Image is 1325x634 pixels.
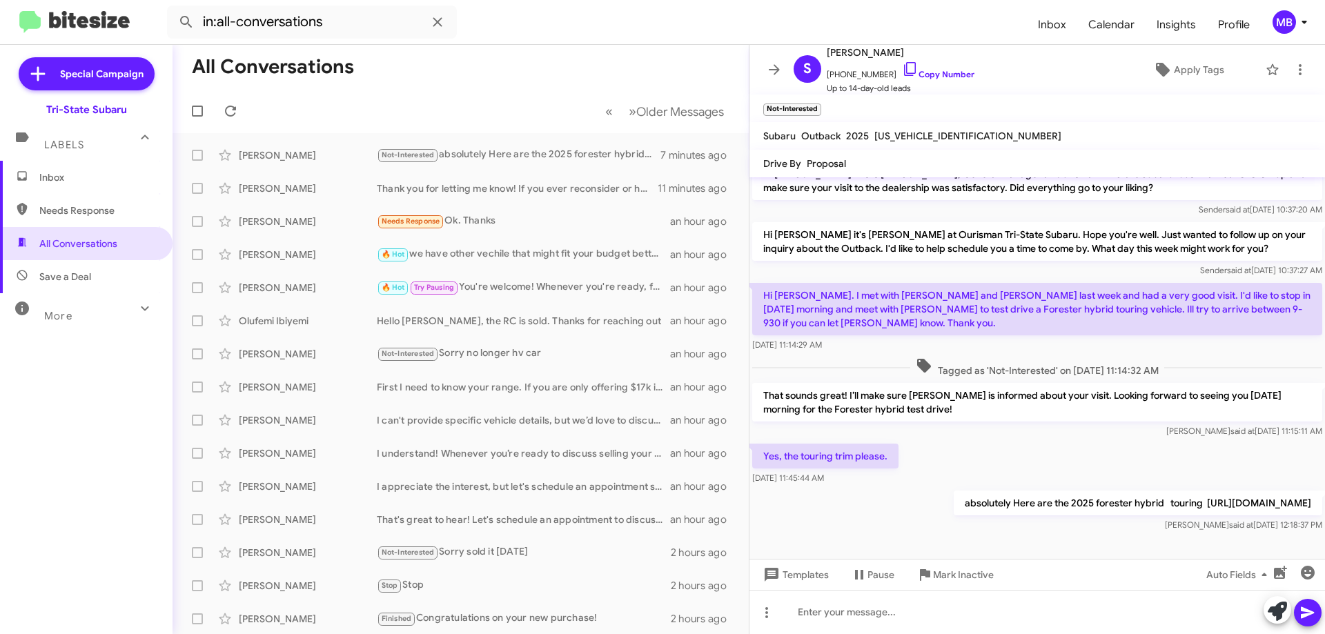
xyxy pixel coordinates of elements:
[44,139,84,151] span: Labels
[763,157,801,170] span: Drive By
[910,357,1164,377] span: Tagged as 'Not-Interested' on [DATE] 11:14:32 AM
[671,612,738,626] div: 2 hours ago
[382,283,405,292] span: 🔥 Hot
[377,577,671,593] div: Stop
[192,56,354,78] h1: All Conversations
[1261,10,1310,34] button: MB
[803,58,812,80] span: S
[1206,562,1273,587] span: Auto Fields
[382,217,440,226] span: Needs Response
[1273,10,1296,34] div: MB
[239,579,377,593] div: [PERSON_NAME]
[377,279,670,295] div: You're welcome! Whenever you're ready, feel free to reach out to schedule your appointment. Looki...
[1146,5,1207,45] a: Insights
[671,579,738,593] div: 2 hours ago
[846,130,869,142] span: 2025
[382,150,435,159] span: Not-Interested
[377,181,658,195] div: Thank you for letting me know! If you ever reconsider or have questions in the future, feel free ...
[629,103,636,120] span: »
[670,513,738,526] div: an hour ago
[605,103,613,120] span: «
[827,61,974,81] span: [PHONE_NUMBER]
[1230,426,1255,436] span: said at
[239,479,377,493] div: [PERSON_NAME]
[1027,5,1077,45] a: Inbox
[670,347,738,361] div: an hour ago
[44,310,72,322] span: More
[752,473,824,483] span: [DATE] 11:45:44 AM
[1199,204,1322,215] span: Sender [DATE] 10:37:20 AM
[752,444,899,468] p: Yes, the touring trim please.
[1229,519,1253,530] span: said at
[1077,5,1146,45] a: Calendar
[752,222,1322,261] p: Hi [PERSON_NAME] it's [PERSON_NAME] at Ourisman Tri-State Subaru. Hope you're well. Just wanted t...
[239,314,377,328] div: Olufemi Ibiyemi
[377,314,670,328] div: Hello [PERSON_NAME], the RC is sold. Thanks for reaching out
[39,237,117,250] span: All Conversations
[598,97,732,126] nav: Page navigation example
[382,349,435,358] span: Not-Interested
[377,213,670,229] div: Ok. Thanks
[377,380,670,394] div: First I need to know your range. If you are only offering $17k its not worth a trip.
[239,612,377,626] div: [PERSON_NAME]
[1117,57,1259,82] button: Apply Tags
[933,562,994,587] span: Mark Inactive
[749,562,840,587] button: Templates
[671,546,738,559] div: 2 hours ago
[1174,57,1224,82] span: Apply Tags
[377,479,670,493] div: I appreciate the interest, but let's schedule an appointment so we can evaluate the Mustang and m...
[752,339,822,350] span: [DATE] 11:14:29 AM
[670,413,738,427] div: an hour ago
[377,147,660,163] div: absolutely Here are the 2025 forester hybrid touring [URL][DOMAIN_NAME]
[752,283,1322,335] p: Hi [PERSON_NAME]. I met with [PERSON_NAME] and [PERSON_NAME] last week and had a very good visit....
[239,546,377,559] div: [PERSON_NAME]
[239,181,377,195] div: [PERSON_NAME]
[382,250,405,259] span: 🔥 Hot
[752,383,1322,422] p: That sounds great! I’ll make sure [PERSON_NAME] is informed about your visit. Looking forward to ...
[382,581,398,590] span: Stop
[670,215,738,228] div: an hour ago
[1207,5,1261,45] a: Profile
[670,281,738,295] div: an hour ago
[660,148,738,162] div: 7 minutes ago
[874,130,1061,142] span: [US_VEHICLE_IDENTIFICATION_NUMBER]
[1165,519,1322,530] span: [PERSON_NAME] [DATE] 12:18:37 PM
[763,130,796,142] span: Subaru
[60,67,144,81] span: Special Campaign
[39,204,157,217] span: Needs Response
[954,491,1322,515] p: absolutely Here are the 2025 forester hybrid touring [URL][DOMAIN_NAME]
[670,446,738,460] div: an hour ago
[807,157,846,170] span: Proposal
[239,513,377,526] div: [PERSON_NAME]
[670,380,738,394] div: an hour ago
[414,283,454,292] span: Try Pausing
[1227,265,1251,275] span: said at
[39,270,91,284] span: Save a Deal
[902,69,974,79] a: Copy Number
[382,548,435,557] span: Not-Interested
[763,103,821,116] small: Not-Interested
[239,347,377,361] div: [PERSON_NAME]
[867,562,894,587] span: Pause
[1200,265,1322,275] span: Sender [DATE] 10:37:27 AM
[46,103,127,117] div: Tri-State Subaru
[597,97,621,126] button: Previous
[19,57,155,90] a: Special Campaign
[636,104,724,119] span: Older Messages
[239,215,377,228] div: [PERSON_NAME]
[377,513,670,526] div: That's great to hear! Let's schedule an appointment to discuss the details and get a better idea ...
[670,479,738,493] div: an hour ago
[670,248,738,261] div: an hour ago
[840,562,905,587] button: Pause
[377,544,671,560] div: Sorry sold it [DATE]
[620,97,732,126] button: Next
[39,170,157,184] span: Inbox
[658,181,738,195] div: 11 minutes ago
[382,614,412,623] span: Finished
[167,6,457,39] input: Search
[1226,204,1250,215] span: said at
[239,148,377,162] div: [PERSON_NAME]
